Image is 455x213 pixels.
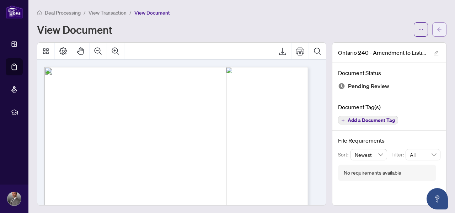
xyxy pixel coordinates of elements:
[434,50,439,55] span: edit
[427,188,448,209] button: Open asap
[338,103,440,111] h4: Document Tag(s)
[341,118,345,122] span: plus
[84,9,86,17] li: /
[391,151,406,159] p: Filter:
[6,5,23,18] img: logo
[348,118,395,123] span: Add a Document Tag
[348,81,389,91] span: Pending Review
[89,10,127,16] span: View Transaction
[344,169,401,177] div: No requirements available
[37,24,112,35] h1: View Document
[338,136,440,145] h4: File Requirements
[338,48,427,57] span: Ontario 240 - Amendment to Listing Agreement2.pdf
[437,27,442,32] span: arrow-left
[418,27,423,32] span: ellipsis
[355,149,383,160] span: Newest
[338,116,398,124] button: Add a Document Tag
[134,10,170,16] span: View Document
[37,10,42,15] span: home
[45,10,81,16] span: Deal Processing
[7,192,21,206] img: Profile Icon
[338,69,440,77] h4: Document Status
[410,149,436,160] span: All
[129,9,132,17] li: /
[338,151,350,159] p: Sort:
[338,82,345,90] img: Document Status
